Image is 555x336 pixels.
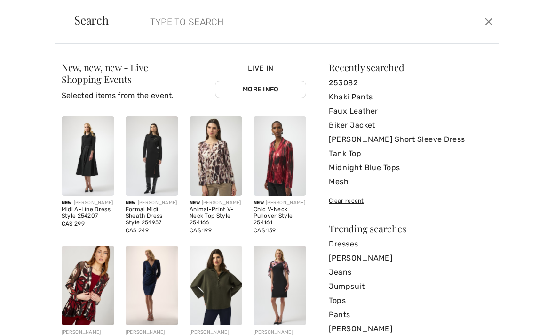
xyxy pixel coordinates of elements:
img: Chic V-Neck Pullover Style 254161. Black/red [254,116,306,196]
div: Trending searches [329,224,493,233]
a: Midnight Blue Tops [329,161,493,175]
div: Recently searched [329,63,493,72]
div: Clear recent [329,197,493,205]
span: CA$ 199 [190,227,212,234]
input: TYPE TO SEARCH [143,8,397,36]
span: New, new, new - Live Shopping Events [62,61,148,85]
span: New [126,200,136,205]
div: Chic V-Neck Pullover Style 254161 [254,206,306,226]
img: Floral Sheath Knee-Length Dress Style 254164. Black/Multi [254,246,306,325]
div: Formal Midi Sheath Dress Style 254957 [126,206,178,226]
img: Satin Pullover Style 254158. Royal Sapphire 163 [62,246,114,325]
span: New [62,200,72,205]
span: New [190,200,200,205]
img: Formal Midi Sheath Dress Style 254957. Black [126,116,178,196]
a: Jumpsuit [329,279,493,294]
a: Pants [329,308,493,322]
div: [PERSON_NAME] [62,329,114,336]
span: New [254,200,264,205]
a: Mesh [329,175,493,189]
span: CA$ 249 [126,227,149,234]
img: Bodycon Knee-Length Dress Style 254711. Midnight Blue [126,246,178,325]
a: Dresses [329,237,493,251]
a: Tank Top [329,147,493,161]
a: Faux Leather [329,104,493,118]
div: [PERSON_NAME] [254,329,306,336]
span: Search [74,14,109,25]
div: [PERSON_NAME] [254,199,306,206]
p: Selected items from the event. [62,90,215,101]
div: [PERSON_NAME] [126,199,178,206]
a: [PERSON_NAME] Short Sleeve Dress [329,132,493,147]
div: Live In [215,63,306,109]
div: [PERSON_NAME] [62,199,114,206]
a: [PERSON_NAME] [329,251,493,265]
span: CA$ 299 [62,221,85,227]
div: Midi A-Line Dress Style 254207 [62,206,114,220]
div: [PERSON_NAME] [126,329,178,336]
a: 253082 [329,76,493,90]
a: Biker Jacket [329,118,493,132]
a: Tops [329,294,493,308]
a: More Info [215,81,306,98]
a: [PERSON_NAME] [329,322,493,336]
div: [PERSON_NAME] [190,329,242,336]
span: CA$ 159 [254,227,276,234]
div: [PERSON_NAME] [190,199,242,206]
button: Close [482,14,496,29]
img: Midi A-Line Dress Style 254207. Deep cherry [62,116,114,196]
div: Animal-Print V-Neck Top Style 254166 [190,206,242,226]
img: Animal-Print V-Neck Top Style 254166. Offwhite/Multi [190,116,242,196]
img: Hooded Zipper Relaxed Fit Style 253963. Winter White [190,246,242,325]
a: Khaki Pants [329,90,493,104]
a: Jeans [329,265,493,279]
